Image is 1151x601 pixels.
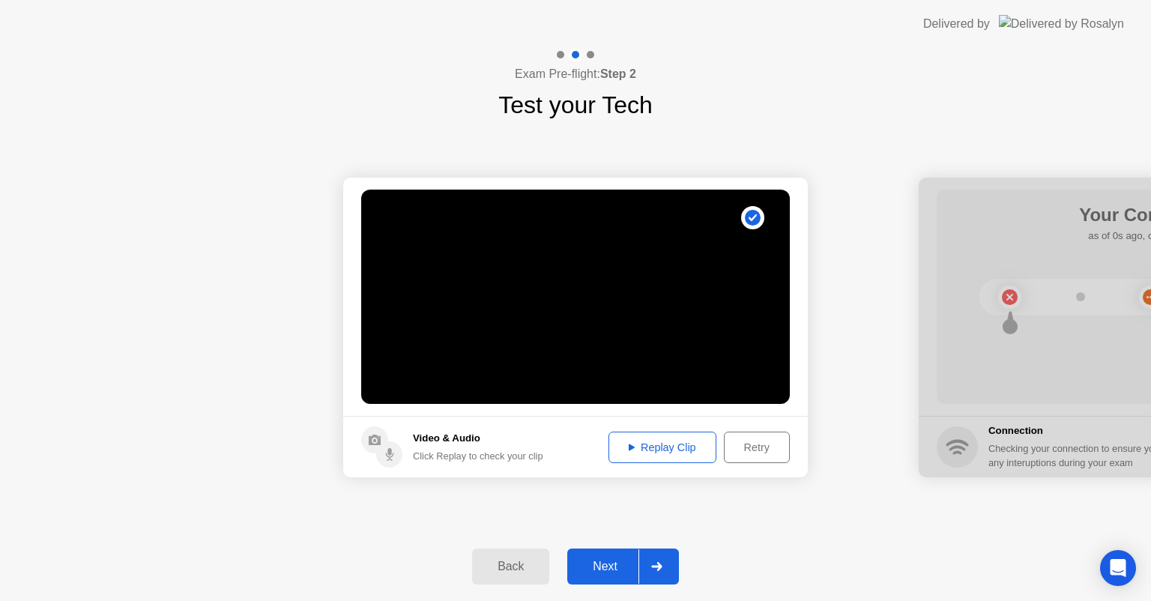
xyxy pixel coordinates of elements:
[729,441,785,453] div: Retry
[1100,550,1136,586] div: Open Intercom Messenger
[999,15,1124,32] img: Delivered by Rosalyn
[608,432,716,463] button: Replay Clip
[567,549,679,585] button: Next
[600,67,636,80] b: Step 2
[477,560,545,573] div: Back
[923,15,990,33] div: Delivered by
[413,431,543,446] h5: Video & Audio
[515,65,636,83] h4: Exam Pre-flight:
[614,441,711,453] div: Replay Clip
[413,449,543,463] div: Click Replay to check your clip
[724,432,790,463] button: Retry
[498,87,653,123] h1: Test your Tech
[472,549,549,585] button: Back
[572,560,638,573] div: Next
